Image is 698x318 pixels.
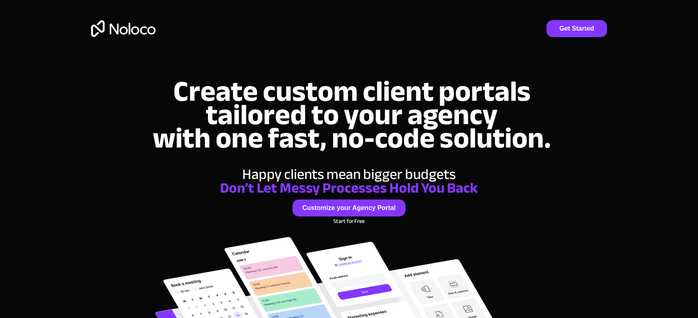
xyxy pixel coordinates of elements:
strong: Get Started [559,25,594,32]
strong: Customize your Agency Portal [302,204,395,211]
strong: Create custom client portals [173,64,531,118]
span: Happy clients mean bigger budgets [242,161,456,188]
span: Start for Free [333,216,365,227]
a: Get Started [546,20,607,37]
span: esses Hold You Back [351,175,478,202]
strong: with one fast, no-code solution. [153,111,551,165]
a: Customize your Agency Portal [293,200,405,216]
strong: tailored to your agency [206,88,498,142]
span: Don’t Let Messy Proc [220,175,351,202]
